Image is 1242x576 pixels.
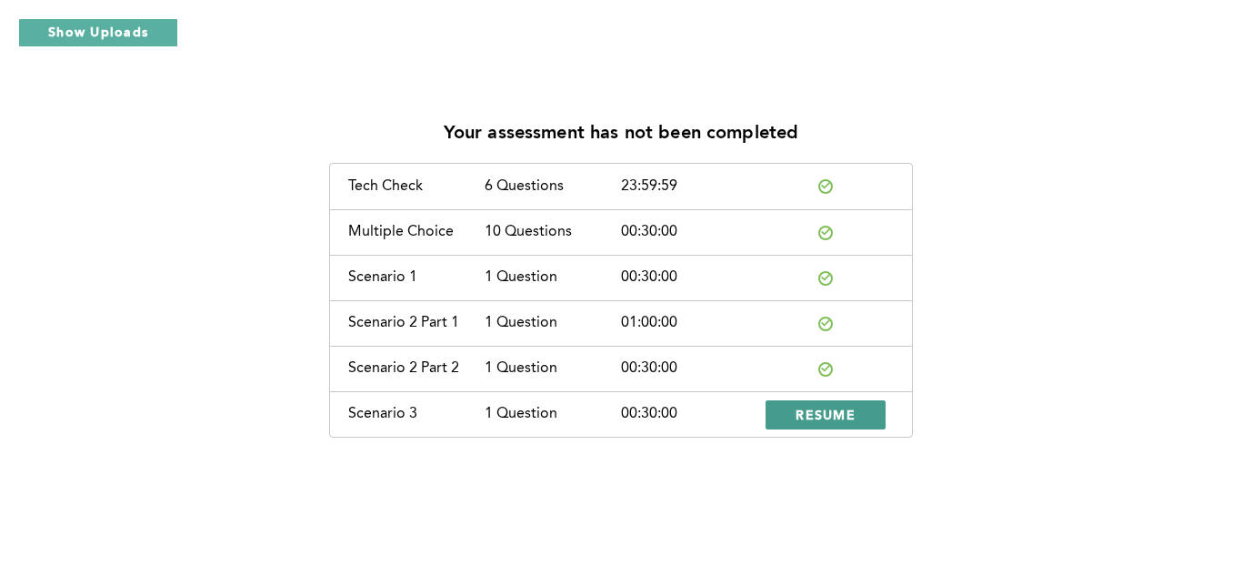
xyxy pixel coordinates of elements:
[485,406,621,422] div: 1 Question
[485,315,621,331] div: 1 Question
[485,360,621,377] div: 1 Question
[621,269,757,286] div: 00:30:00
[348,406,485,422] div: Scenario 3
[348,315,485,331] div: Scenario 2 Part 1
[348,360,485,377] div: Scenario 2 Part 2
[18,18,178,47] button: Show Uploads
[796,406,856,423] span: RESUME
[444,124,799,145] p: Your assessment has not been completed
[621,178,757,195] div: 23:59:59
[348,224,485,240] div: Multiple Choice
[485,178,621,195] div: 6 Questions
[621,360,757,377] div: 00:30:00
[621,315,757,331] div: 01:00:00
[621,406,757,422] div: 00:30:00
[348,178,485,195] div: Tech Check
[485,224,621,240] div: 10 Questions
[485,269,621,286] div: 1 Question
[766,400,886,429] button: RESUME
[348,269,485,286] div: Scenario 1
[621,224,757,240] div: 00:30:00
